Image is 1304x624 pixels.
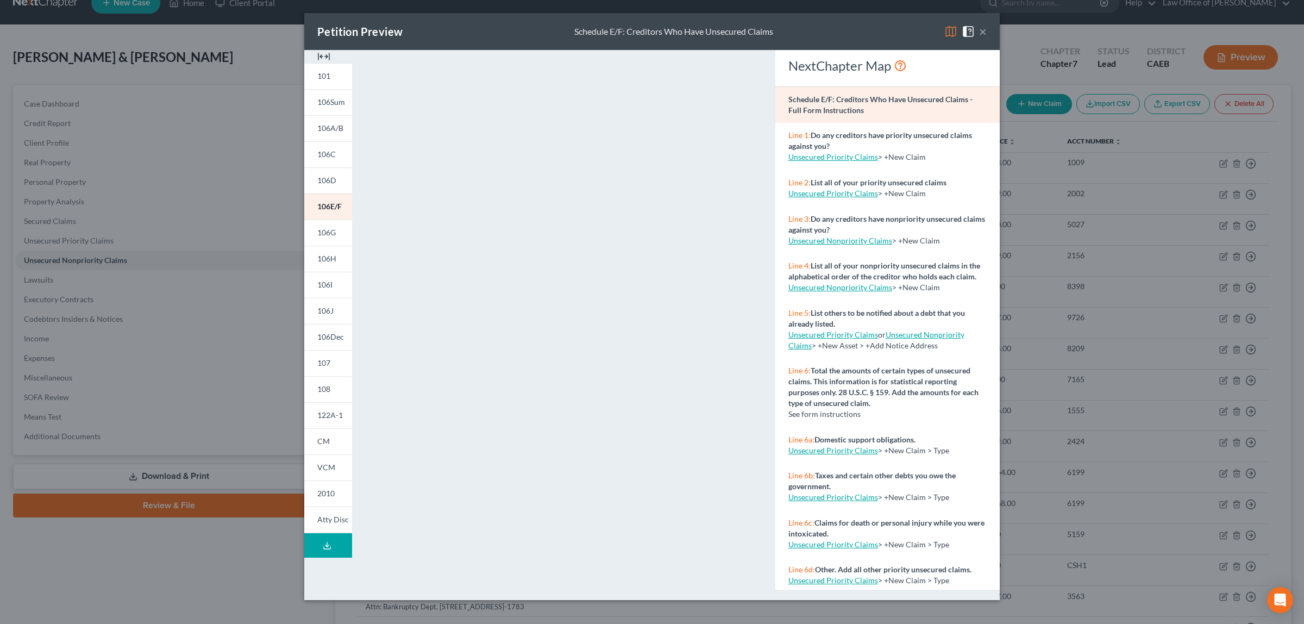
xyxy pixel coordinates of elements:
[788,283,892,292] a: Unsecured Nonpriority Claims
[788,330,964,350] a: Unsecured Nonpriority Claims
[788,366,811,375] span: Line 6:
[317,515,349,524] span: Atty Disc
[892,283,940,292] span: > +New Claim
[317,149,336,159] span: 106C
[304,194,352,220] a: 106E/F
[788,95,973,115] strong: Schedule E/F: Creditors Who Have Unsecured Claims - Full Form Instructions
[317,50,330,63] img: expand-e0f6d898513216a626fdd78e52531dac95497ffd26381d4c15ee2fc46db09dca.svg
[304,481,352,507] a: 2010
[304,167,352,194] a: 106D
[317,410,343,420] span: 122A-1
[788,130,811,140] span: Line 1:
[788,57,987,74] div: NextChapter Map
[788,471,956,491] strong: Taxes and certain other debts you owe the government.
[317,358,330,367] span: 107
[979,25,987,38] button: ×
[788,261,980,281] strong: List all of your nonpriority unsecured claims in the alphabetical order of the creditor who holds...
[788,492,878,502] a: Unsecured Priority Claims
[892,236,940,245] span: > +New Claim
[814,435,916,444] strong: Domestic support obligations.
[304,428,352,454] a: CM
[788,261,811,270] span: Line 4:
[317,384,330,394] span: 108
[788,518,985,538] strong: Claims for death or personal injury while you were intoxicated.
[304,246,352,272] a: 106H
[788,565,815,574] span: Line 6d:
[788,308,965,328] strong: List others to be notified about a debt that you already listed.
[878,576,949,585] span: > +New Claim > Type
[304,89,352,115] a: 106Sum
[788,308,811,317] span: Line 5:
[788,435,814,444] span: Line 6a:
[878,189,926,198] span: > +New Claim
[944,25,957,38] img: map-eea8200ae884c6f1103ae1953ef3d486a96c86aabb227e865a55264e3737af1f.svg
[304,63,352,89] a: 101
[788,330,964,350] span: > +New Asset > +Add Notice Address
[788,409,861,419] span: See form instructions
[317,280,333,289] span: 106I
[788,189,878,198] a: Unsecured Priority Claims
[878,540,949,549] span: > +New Claim > Type
[304,324,352,350] a: 106Dec
[317,489,335,498] span: 2010
[788,366,979,408] strong: Total the amounts of certain types of unsecured claims. This information is for statistical repor...
[304,454,352,481] a: VCM
[788,540,878,549] a: Unsecured Priority Claims
[304,272,352,298] a: 106I
[788,330,878,339] a: Unsecured Priority Claims
[304,298,352,324] a: 106J
[788,214,985,234] strong: Do any creditors have nonpriority unsecured claims against you?
[962,25,975,38] img: help-close-5ba153eb36485ed6c1ea00a893f15db1cb9b99d6cae46e1a8edb6c62d00a1a76.svg
[317,71,330,80] span: 101
[304,350,352,376] a: 107
[574,26,773,38] div: Schedule E/F: Creditors Who Have Unsecured Claims
[304,141,352,167] a: 106C
[304,376,352,402] a: 108
[304,220,352,246] a: 106G
[815,565,971,574] strong: Other. Add all other priority unsecured claims.
[878,446,949,455] span: > +New Claim > Type
[788,236,892,245] a: Unsecured Nonpriority Claims
[317,254,336,263] span: 106H
[372,59,755,589] iframe: <object ng-attr-data='[URL][DOMAIN_NAME]' type='application/pdf' width='100%' height='975px'></ob...
[788,471,815,480] span: Line 6b:
[317,176,336,185] span: 106D
[304,507,352,533] a: Atty Disc
[317,332,344,341] span: 106Dec
[317,202,342,211] span: 106E/F
[1267,587,1293,613] div: Open Intercom Messenger
[788,576,878,585] a: Unsecured Priority Claims
[317,228,336,237] span: 106G
[317,97,345,107] span: 106Sum
[788,130,972,151] strong: Do any creditors have priority unsecured claims against you?
[788,152,878,161] a: Unsecured Priority Claims
[788,446,878,455] a: Unsecured Priority Claims
[317,123,343,133] span: 106A/B
[317,24,403,39] div: Petition Preview
[317,306,334,315] span: 106J
[304,115,352,141] a: 106A/B
[878,492,949,502] span: > +New Claim > Type
[811,178,946,187] strong: List all of your priority unsecured claims
[304,402,352,428] a: 122A-1
[878,152,926,161] span: > +New Claim
[788,178,811,187] span: Line 2:
[317,436,330,446] span: CM
[788,330,886,339] span: or
[788,214,811,223] span: Line 3:
[317,463,335,472] span: VCM
[788,518,814,527] span: Line 6c:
